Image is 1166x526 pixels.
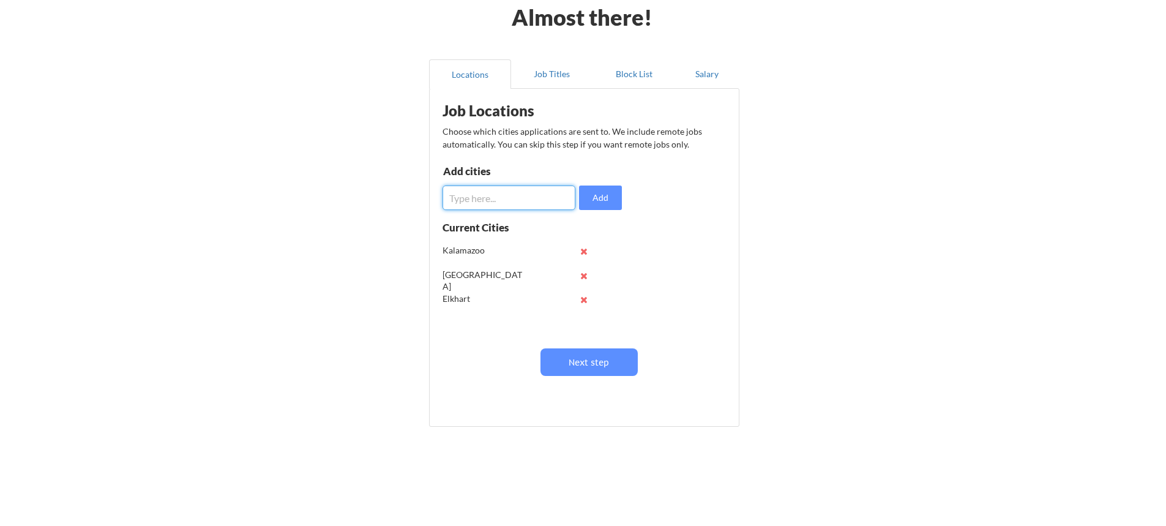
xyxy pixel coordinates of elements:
[511,59,593,89] button: Job Titles
[443,103,597,118] div: Job Locations
[443,222,536,233] div: Current Cities
[429,59,511,89] button: Locations
[443,244,523,257] div: Kalamazoo
[443,166,570,176] div: Add cities
[443,125,724,151] div: Choose which cities applications are sent to. We include remote jobs automatically. You can skip ...
[579,186,622,210] button: Add
[443,293,523,305] div: Elkhart
[675,59,739,89] button: Salary
[497,6,668,28] div: Almost there!
[443,186,575,210] input: Type here...
[593,59,675,89] button: Block List
[540,348,638,376] button: Next step
[443,269,523,293] div: [GEOGRAPHIC_DATA]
